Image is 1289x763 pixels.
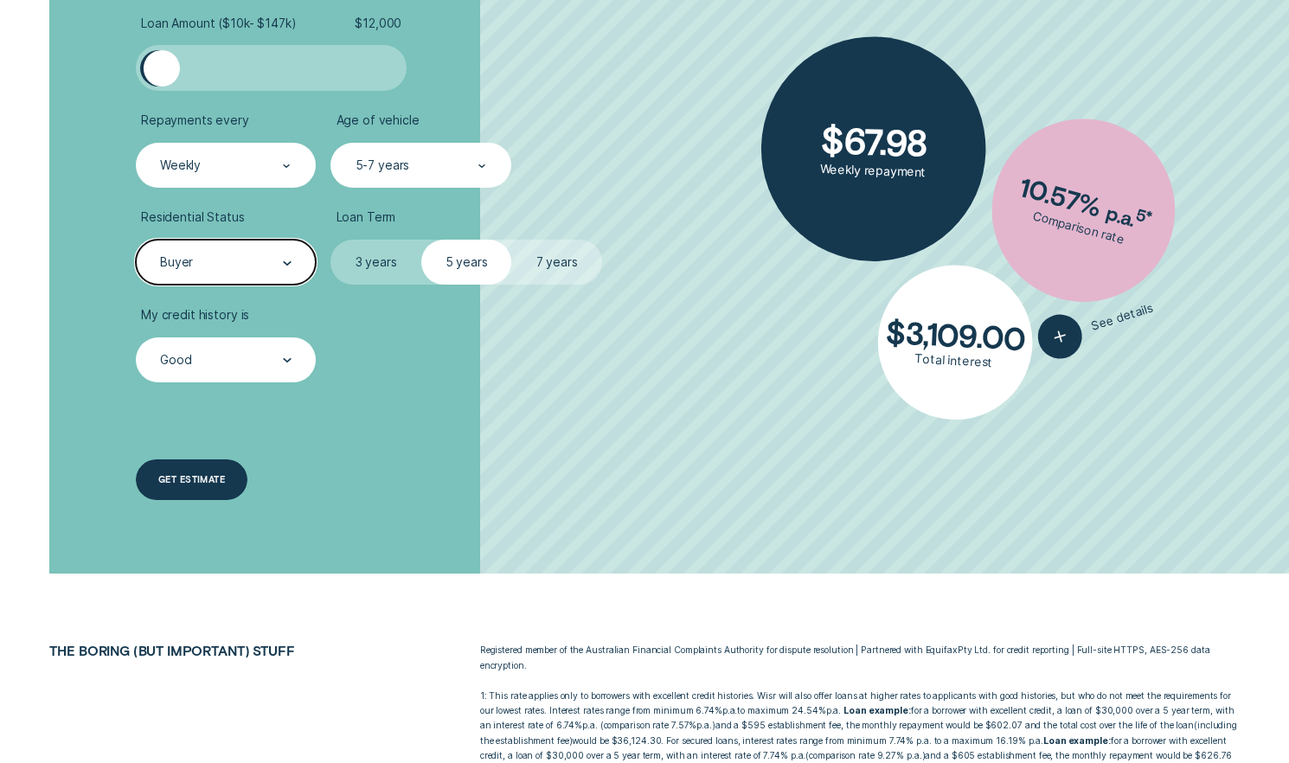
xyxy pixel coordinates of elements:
span: My credit history is [141,308,249,323]
p: Registered member of the Australian Financial Complaints Authority for dispute resolution | Partn... [480,643,1240,673]
label: 5 years [421,240,512,285]
span: Residential Status [141,210,245,225]
strong: Loan example: [1043,735,1111,747]
span: Age of vehicle [337,113,420,128]
h2: The boring (but important) stuff [42,643,387,658]
div: 5-7 years [356,158,410,173]
span: Ltd [974,644,988,656]
span: Per Annum [696,720,712,731]
span: Per Annum [826,705,842,716]
span: ( [600,720,604,731]
span: ) [922,750,926,761]
span: Per Annum [582,720,598,731]
span: p.a. [826,705,842,716]
span: Repayments every [141,113,249,128]
span: ( [805,750,809,761]
a: Get estimate [136,459,247,500]
span: Loan Term [337,210,396,225]
span: Loan Amount ( $10k - $147k ) [141,16,296,31]
span: L T D [974,644,988,656]
span: Pty [958,644,972,656]
div: Weekly [160,158,201,173]
span: ( [1194,720,1197,731]
span: P T Y [958,644,972,656]
div: Get estimate [158,476,225,484]
div: Buyer [160,256,193,271]
label: 3 years [330,240,421,285]
span: p.a. [722,705,738,716]
button: See details [1032,287,1158,364]
div: Good [160,353,191,368]
span: p.a. [582,720,598,731]
span: $ 12,000 [355,16,401,31]
label: 7 years [511,240,602,285]
strong: Loan example: [843,705,911,716]
span: p.a. [696,720,712,731]
span: ) [569,735,573,747]
span: ) [712,720,715,731]
span: See details [1089,301,1154,334]
span: Per Annum [722,705,738,716]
